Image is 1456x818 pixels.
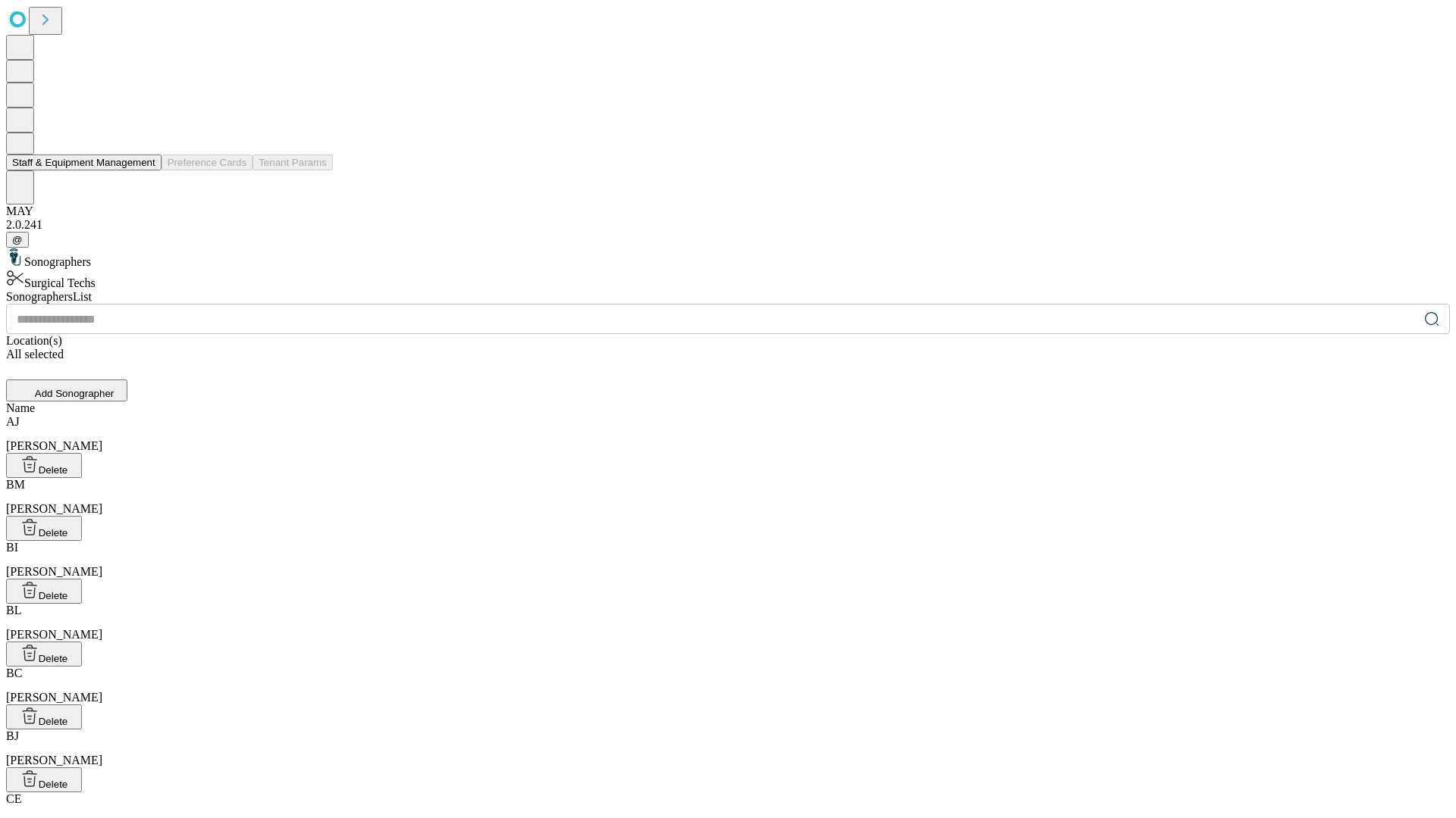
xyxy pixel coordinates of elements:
[6,248,1450,269] div: Sonographers
[6,541,18,554] span: BI
[6,729,1450,767] div: [PERSON_NAME]
[6,579,82,604] button: Delete
[6,541,1450,579] div: [PERSON_NAME]
[6,290,1450,304] div: Sonographers List
[6,767,82,792] button: Delete
[6,478,1450,516] div: [PERSON_NAME]
[6,379,127,401] button: Add Sonographer
[6,453,82,478] button: Delete
[39,464,68,476] span: Delete
[6,478,25,491] span: BM
[6,667,22,679] span: BC
[35,388,114,399] span: Add Sonographer
[6,401,1450,415] div: Name
[6,218,1450,232] div: 2.0.241
[39,653,68,664] span: Delete
[6,604,1450,642] div: [PERSON_NAME]
[6,204,1450,218] div: MAY
[39,716,68,727] span: Delete
[6,155,162,170] button: Staff & Equipment Management
[6,642,82,667] button: Delete
[12,234,23,245] span: @
[6,269,1450,290] div: Surgical Techs
[6,516,82,541] button: Delete
[6,704,82,729] button: Delete
[6,604,21,617] span: BL
[6,729,19,742] span: BJ
[39,527,68,539] span: Delete
[39,590,68,601] span: Delete
[253,155,333,170] button: Tenant Params
[6,792,21,805] span: CE
[39,779,68,790] span: Delete
[162,155,253,170] button: Preference Cards
[6,348,1450,361] div: All selected
[6,334,62,347] span: Location(s)
[6,667,1450,704] div: [PERSON_NAME]
[6,415,1450,453] div: [PERSON_NAME]
[6,232,29,248] button: @
[6,415,20,428] span: AJ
